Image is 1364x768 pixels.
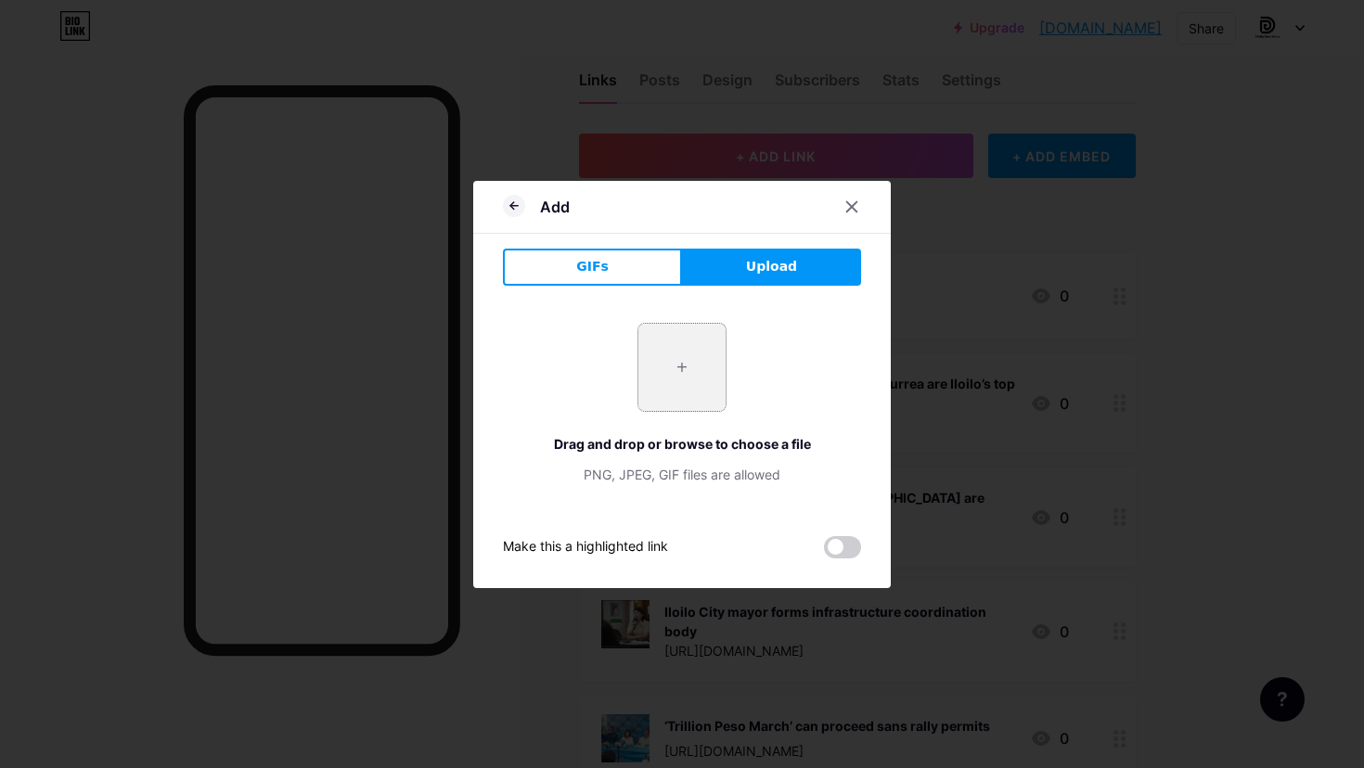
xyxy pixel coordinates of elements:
div: Add [540,196,570,218]
div: PNG, JPEG, GIF files are allowed [503,465,861,484]
div: Drag and drop or browse to choose a file [503,434,861,454]
div: Make this a highlighted link [503,536,668,558]
button: Upload [682,249,861,286]
span: Upload [746,257,797,276]
button: GIFs [503,249,682,286]
span: GIFs [576,257,609,276]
